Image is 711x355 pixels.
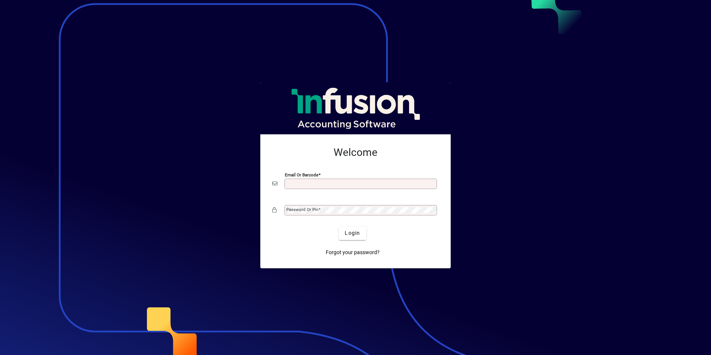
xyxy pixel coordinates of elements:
h2: Welcome [272,146,439,159]
button: Login [339,227,366,240]
mat-label: Email or Barcode [285,172,318,177]
mat-label: Password or Pin [286,207,318,212]
a: Forgot your password? [323,246,383,259]
span: Login [345,229,360,237]
span: Forgot your password? [326,249,380,256]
